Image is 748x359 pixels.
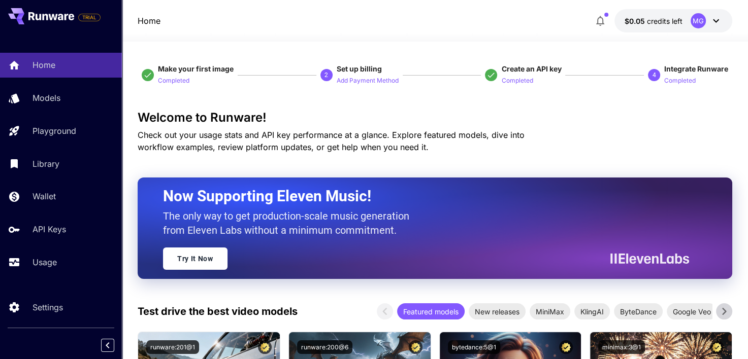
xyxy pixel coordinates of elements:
p: Models [32,92,60,104]
button: Collapse sidebar [101,339,114,352]
button: $0.05MG [614,9,732,32]
span: TRIAL [79,14,100,21]
nav: breadcrumb [138,15,160,27]
button: Certified Model – Vetted for best performance and includes a commercial license. [710,340,724,354]
p: Completed [664,76,696,86]
span: credits left [647,17,682,25]
button: minimax:3@1 [598,340,645,354]
div: MiniMax [530,303,570,319]
div: New releases [469,303,526,319]
span: New releases [469,306,526,317]
p: Completed [501,76,533,86]
p: 2 [324,70,328,80]
button: Add Payment Method [337,74,399,86]
p: Library [32,158,59,170]
div: ByteDance [614,303,663,319]
button: runware:201@1 [146,340,199,354]
a: Home [138,15,160,27]
button: Certified Model – Vetted for best performance and includes a commercial license. [409,340,422,354]
span: $0.05 [625,17,647,25]
button: Certified Model – Vetted for best performance and includes a commercial license. [559,340,573,354]
div: Featured models [397,303,465,319]
button: bytedance:5@1 [448,340,500,354]
div: Collapse sidebar [109,336,122,354]
p: Usage [32,256,57,268]
span: MiniMax [530,306,570,317]
span: Create an API key [501,64,561,73]
p: API Keys [32,223,66,235]
div: KlingAI [574,303,610,319]
span: Make your first image [158,64,234,73]
button: Completed [501,74,533,86]
p: The only way to get production-scale music generation from Eleven Labs without a minimum commitment. [163,209,417,237]
p: 4 [653,70,656,80]
a: Try It Now [163,247,227,270]
span: Integrate Runware [664,64,728,73]
span: Set up billing [337,64,382,73]
div: $0.05 [625,16,682,26]
p: Home [32,59,55,71]
span: Featured models [397,306,465,317]
button: Completed [158,74,189,86]
button: Certified Model – Vetted for best performance and includes a commercial license. [258,340,272,354]
p: Test drive the best video models [138,304,298,319]
div: MG [691,13,706,28]
p: Wallet [32,190,56,202]
h3: Welcome to Runware! [138,111,732,125]
span: ByteDance [614,306,663,317]
p: Completed [158,76,189,86]
span: KlingAI [574,306,610,317]
span: Add your payment card to enable full platform functionality. [78,11,101,23]
p: Add Payment Method [337,76,399,86]
span: Google Veo [667,306,717,317]
div: Google Veo [667,303,717,319]
h2: Now Supporting Eleven Music! [163,187,681,206]
p: Settings [32,301,63,313]
span: Check out your usage stats and API key performance at a glance. Explore featured models, dive int... [138,130,525,152]
button: Completed [664,74,696,86]
button: runware:200@6 [297,340,352,354]
p: Playground [32,125,76,137]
